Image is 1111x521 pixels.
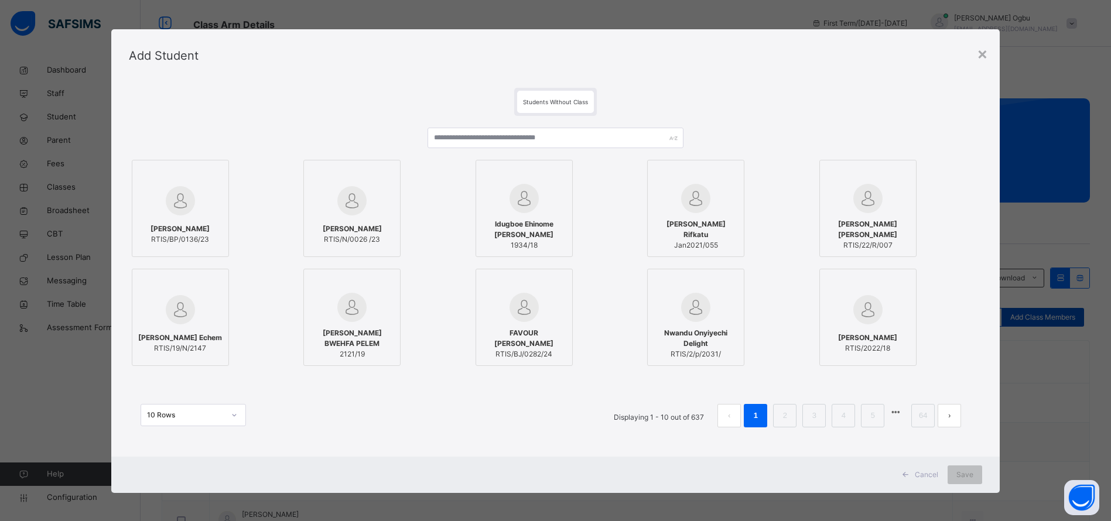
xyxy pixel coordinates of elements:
span: 1934/18 [482,240,566,251]
img: default.svg [337,293,367,322]
a: 3 [809,408,820,423]
span: RTIS/2022/18 [838,343,897,354]
span: Save [956,469,973,480]
button: Open asap [1064,480,1099,515]
div: × [977,41,988,66]
span: [PERSON_NAME] [838,333,897,343]
img: default.svg [681,293,710,322]
li: 3 [802,404,826,427]
a: 1 [750,408,761,423]
a: 4 [838,408,849,423]
img: default.svg [853,184,883,213]
li: 1 [744,404,767,427]
li: 下一页 [938,404,961,427]
span: FAVOUR [PERSON_NAME] [482,328,566,349]
img: default.svg [853,295,883,324]
span: [PERSON_NAME] Echem [138,333,222,343]
span: Add Student [129,49,199,63]
span: Cancel [915,469,938,480]
li: 4 [832,404,855,427]
span: RTIS/19/N/2147 [138,343,222,354]
span: [PERSON_NAME] [151,224,210,234]
span: Jan2021/055 [654,240,738,251]
span: Nwandu Onyiyechi Delight [654,328,738,349]
button: prev page [717,404,741,427]
span: Students Without Class [523,98,588,105]
img: default.svg [166,295,195,324]
img: default.svg [337,186,367,215]
span: [PERSON_NAME] [PERSON_NAME] [826,219,910,240]
div: 10 Rows [147,410,224,420]
img: default.svg [510,293,539,322]
span: RTIS/2/p/2031/ [654,349,738,359]
li: 64 [911,404,935,427]
li: 上一页 [717,404,741,427]
a: 2 [780,408,791,423]
li: 5 [861,404,884,427]
li: Displaying 1 - 10 out of 637 [605,404,713,427]
span: [PERSON_NAME] Rifkatu [654,219,738,240]
img: default.svg [681,184,710,213]
a: 64 [915,408,931,423]
span: RTIS/BP/0136/23 [151,234,210,245]
li: 向后 5 页 [887,404,904,420]
span: Idugboe Ehinome [PERSON_NAME] [482,219,566,240]
span: [PERSON_NAME] [323,224,382,234]
button: next page [938,404,961,427]
span: RTIS/BJ/0282/24 [482,349,566,359]
img: default.svg [166,186,195,215]
span: 2121/19 [310,349,394,359]
span: RTIS/N/0026 /23 [323,234,382,245]
span: [PERSON_NAME] BWEHFA PELEM [310,328,394,349]
img: default.svg [510,184,539,213]
span: RTIS/22/R/007 [826,240,910,251]
li: 2 [773,404,796,427]
a: 5 [867,408,878,423]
